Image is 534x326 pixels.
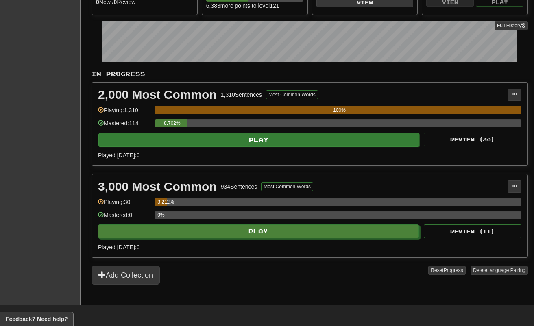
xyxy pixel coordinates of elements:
[98,89,217,101] div: 2,000 Most Common
[98,211,151,224] div: Mastered: 0
[98,133,419,147] button: Play
[424,224,521,238] button: Review (11)
[98,180,217,193] div: 3,000 Most Common
[98,152,139,159] span: Played [DATE]: 0
[266,90,318,99] button: Most Common Words
[98,119,151,133] div: Mastered: 114
[98,106,151,120] div: Playing: 1,310
[157,106,521,114] div: 100%
[444,267,463,273] span: Progress
[6,315,68,323] span: Open feedback widget
[98,224,419,238] button: Play
[221,183,257,191] div: 934 Sentences
[221,91,262,99] div: 1,310 Sentences
[157,198,167,206] div: 3.212%
[98,198,151,211] div: Playing: 30
[92,70,528,78] p: In Progress
[495,21,528,30] a: Full History
[487,267,525,273] span: Language Pairing
[92,266,160,285] button: Add Collection
[428,266,465,275] button: ResetProgress
[261,182,313,191] button: Most Common Words
[98,244,139,250] span: Played [DATE]: 0
[424,133,521,146] button: Review (30)
[157,119,187,127] div: 8.702%
[471,266,528,275] button: DeleteLanguage Pairing
[206,2,303,10] div: 6,383 more points to level 121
